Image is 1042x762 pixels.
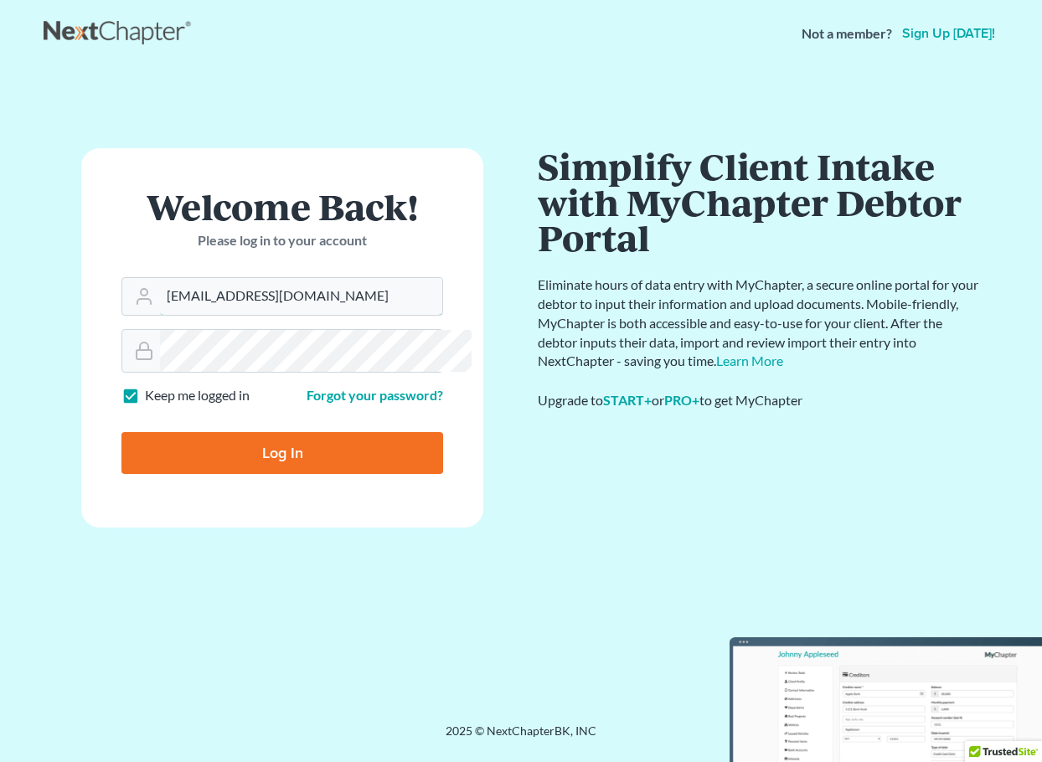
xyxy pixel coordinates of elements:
input: Log In [121,432,443,474]
a: Learn More [716,353,783,368]
div: Upgrade to or to get MyChapter [538,391,982,410]
h1: Welcome Back! [121,188,443,224]
p: Please log in to your account [121,231,443,250]
label: Keep me logged in [145,386,250,405]
a: PRO+ [664,392,699,408]
input: Email Address [160,278,442,315]
a: Sign up [DATE]! [899,27,998,40]
a: START+ [603,392,652,408]
a: Forgot your password? [307,387,443,403]
div: 2025 © NextChapterBK, INC [44,723,998,753]
strong: Not a member? [802,24,892,44]
p: Eliminate hours of data entry with MyChapter, a secure online portal for your debtor to input the... [538,275,982,371]
h1: Simplify Client Intake with MyChapter Debtor Portal [538,148,982,255]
